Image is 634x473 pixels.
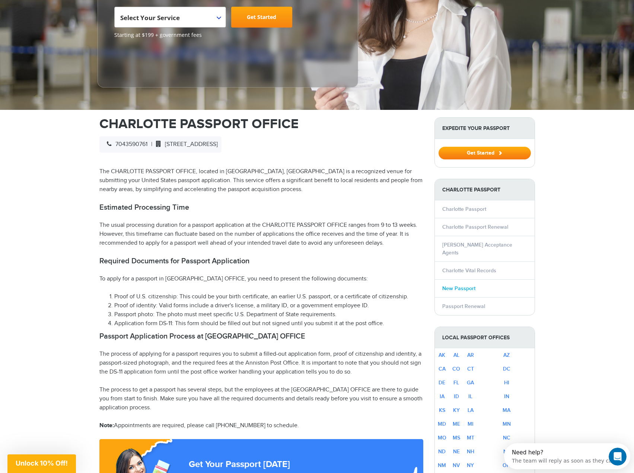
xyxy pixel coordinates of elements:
[439,407,445,413] a: KS
[454,393,459,400] a: ID
[442,224,508,230] a: Charlotte Passport Renewal
[99,421,423,430] p: Appointments are required, please call [PHONE_NUMBER] to schedule.
[189,459,290,470] strong: Get Your Passport [DATE]
[3,3,133,23] div: Open Intercom Messenger
[99,385,423,412] p: The process to get a passport has several steps, but the employees at the [GEOGRAPHIC_DATA] OFFIC...
[114,31,341,39] span: Starting at $199 + government fees
[114,292,423,301] li: Proof of U.S. citizenship: This could be your birth certificate, an earlier U.S. passport, or a c...
[442,242,512,256] a: [PERSON_NAME] Acceptance Agents
[467,352,474,358] a: AR
[99,167,423,194] p: The CHARLOTTE PASSPORT OFFICE, located in [GEOGRAPHIC_DATA], [GEOGRAPHIC_DATA] is a recognized ve...
[442,285,475,292] a: New Passport
[8,12,111,20] div: The team will reply as soon as they can
[504,380,509,386] a: HI
[114,7,226,28] span: Select Your Service
[99,332,423,341] h2: Passport Application Process at [GEOGRAPHIC_DATA] OFFICE
[99,274,423,283] p: To apply for a passport in [GEOGRAPHIC_DATA] OFFICE, you need to present the following documents:
[453,407,460,413] a: KY
[504,443,630,469] iframe: Intercom live chat discovery launcher
[435,327,535,348] strong: Local Passport Offices
[503,421,511,427] a: MN
[503,435,510,441] a: NC
[467,448,474,455] a: NH
[231,7,292,28] a: Get Started
[467,462,474,469] a: NY
[468,407,474,413] a: LA
[442,303,485,309] a: Passport Renewal
[114,42,170,80] iframe: Customer reviews powered by Trustpilot
[467,435,474,441] a: MT
[120,10,218,31] span: Select Your Service
[453,435,460,441] a: MS
[103,141,147,148] span: 7043590761
[440,393,445,400] a: IA
[467,380,474,386] a: GA
[468,421,474,427] a: MI
[7,454,76,473] div: Unlock 10% Off!
[468,393,472,400] a: IL
[438,462,446,469] a: NM
[99,221,423,248] p: The usual processing duration for a passport application at the CHARLOTTE PASSPORT OFFICE ranges ...
[453,448,460,455] a: NE
[8,6,111,12] div: Need help?
[114,310,423,319] li: Passport photo: The photo must meet specific U.S. Department of State requirements.
[99,136,222,153] div: |
[439,147,531,159] button: Get Started
[503,366,510,372] a: DC
[99,257,423,266] h2: Required Documents for Passport Application
[435,118,535,139] strong: Expedite Your Passport
[453,352,459,358] a: AL
[99,350,423,377] p: The process of applying for a passport requires you to submit a filled-out application form, proo...
[16,459,68,467] span: Unlock 10% Off!
[453,421,460,427] a: ME
[435,179,535,200] strong: Charlotte Passport
[467,366,474,372] a: CT
[609,448,627,466] iframe: Intercom live chat
[120,13,180,22] span: Select Your Service
[439,352,445,358] a: AK
[438,448,446,455] a: ND
[438,435,446,441] a: MO
[442,206,486,212] a: Charlotte Passport
[114,301,423,310] li: Proof of identity: Valid forms include a driver's license, a military ID, or a government employe...
[99,422,114,429] strong: Note:
[504,393,509,400] a: IN
[452,366,460,372] a: CO
[152,141,218,148] span: [STREET_ADDRESS]
[453,380,459,386] a: FL
[439,150,531,156] a: Get Started
[439,366,446,372] a: CA
[99,117,423,131] h1: CHARLOTTE PASSPORT OFFICE
[503,462,510,469] a: OH
[503,352,510,358] a: AZ
[453,462,460,469] a: NV
[99,203,423,212] h2: Estimated Processing Time
[439,380,445,386] a: DE
[114,319,423,328] li: Application form DS-11: This form should be filled out but not signed until you submit it at the ...
[438,421,446,427] a: MD
[503,407,510,413] a: MA
[442,267,496,274] a: Charlotte Vital Records
[503,448,510,455] a: NJ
